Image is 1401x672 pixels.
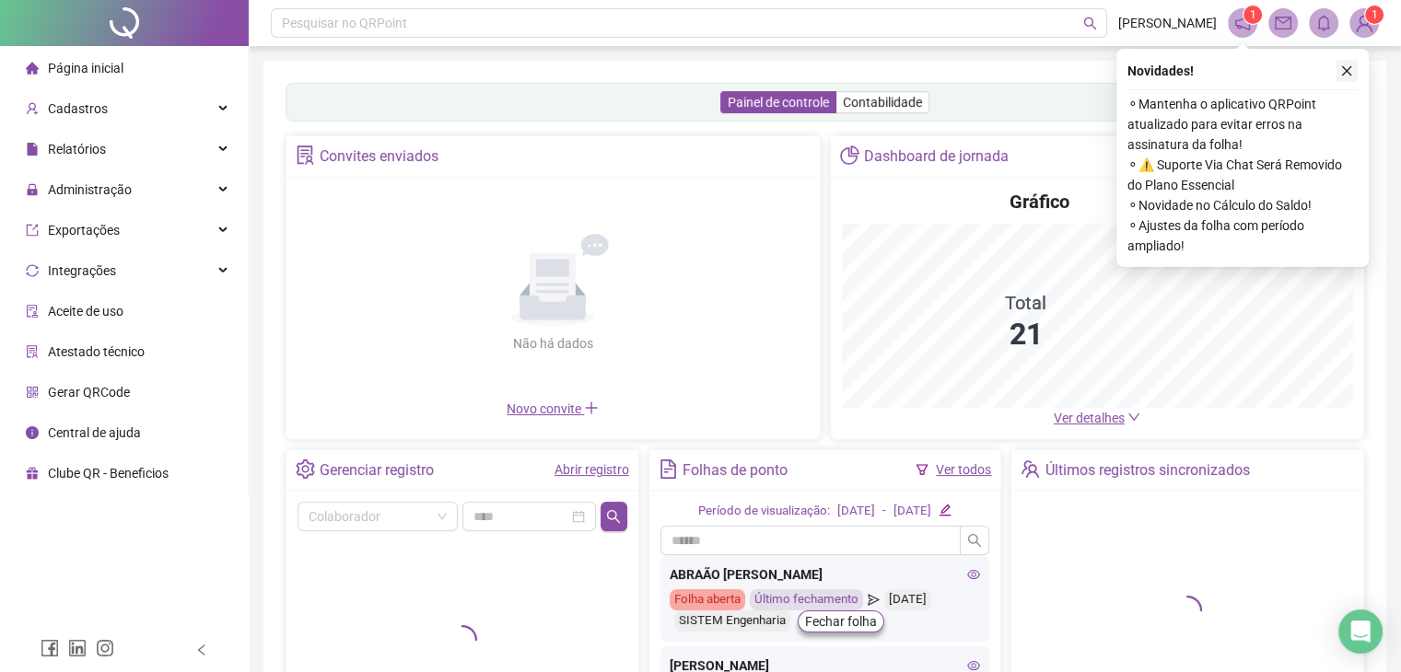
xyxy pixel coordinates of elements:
span: file-text [659,459,678,479]
div: ABRAÃO [PERSON_NAME] [670,564,981,585]
span: 1 [1372,8,1378,21]
span: team [1021,459,1040,479]
span: Novidades ! [1127,61,1194,81]
div: [DATE] [893,502,931,521]
span: down [1127,411,1140,423]
span: 1 [1250,8,1256,21]
span: linkedin [68,639,87,657]
span: ⚬ ⚠️ Suporte Via Chat Será Removido do Plano Essencial [1127,155,1358,195]
span: Gerar QRCode [48,385,130,400]
div: Folha aberta [670,589,745,610]
div: - [882,502,886,521]
span: Administração [48,182,132,197]
span: notification [1234,15,1251,31]
span: pie-chart [840,145,859,165]
div: Período de visualização: [698,502,830,521]
div: [DATE] [837,502,875,521]
span: info-circle [26,426,39,439]
a: Ver todos [936,462,991,477]
a: Abrir registro [555,462,629,477]
div: Último fechamento [750,589,863,610]
span: Painel de controle [728,95,829,110]
span: ⚬ Novidade no Cálculo do Saldo! [1127,195,1358,215]
span: eye [967,568,980,581]
span: mail [1275,15,1291,31]
span: left [195,643,208,656]
span: loading [448,625,477,655]
span: Contabilidade [843,95,922,110]
sup: 1 [1243,6,1262,24]
span: qrcode [26,386,39,399]
span: Atestado técnico [48,344,145,359]
div: Gerenciar registro [320,455,434,486]
span: lock [26,183,39,196]
span: search [967,533,982,548]
span: close [1340,64,1353,77]
span: facebook [41,639,59,657]
h4: Gráfico [1010,189,1069,214]
span: search [606,509,621,524]
div: Convites enviados [320,141,438,172]
span: Página inicial [48,61,123,75]
span: Integrações [48,263,116,278]
span: export [26,224,39,237]
span: Aceite de uso [48,304,123,319]
span: bell [1315,15,1332,31]
button: Fechar folha [798,610,884,632]
span: Central de ajuda [48,425,141,440]
span: send [868,589,880,610]
span: gift [26,467,39,480]
span: audit [26,305,39,318]
span: instagram [96,639,114,657]
div: Dashboard de jornada [864,141,1009,172]
span: Exportações [48,223,120,238]
div: Não há dados [468,333,637,353]
div: Open Intercom Messenger [1338,609,1383,654]
div: [DATE] [884,589,931,610]
span: solution [296,145,315,165]
sup: Atualize o seu contato no menu Meus Dados [1365,6,1383,24]
span: ⚬ Ajustes da folha com período ampliado! [1127,215,1358,256]
span: loading [1173,596,1202,625]
span: home [26,62,39,75]
div: SISTEM Engenharia [674,610,790,631]
img: 89544 [1350,9,1378,37]
span: filter [916,463,928,476]
span: solution [26,345,39,358]
span: edit [939,504,951,516]
span: ⚬ Mantenha o aplicativo QRPoint atualizado para evitar erros na assinatura da folha! [1127,94,1358,155]
div: Últimos registros sincronizados [1045,455,1250,486]
span: Novo convite [507,401,599,416]
span: user-add [26,102,39,115]
span: sync [26,264,39,277]
span: Clube QR - Beneficios [48,466,169,481]
span: search [1083,17,1097,30]
span: Relatórios [48,142,106,156]
a: Ver detalhes down [1054,411,1140,425]
span: file [26,143,39,156]
span: [PERSON_NAME] [1118,13,1217,33]
span: Ver detalhes [1054,411,1125,425]
span: Fechar folha [805,611,877,631]
span: eye [967,659,980,672]
span: setting [296,459,315,479]
div: Folhas de ponto [683,455,788,486]
span: plus [584,400,599,415]
span: Cadastros [48,101,108,116]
